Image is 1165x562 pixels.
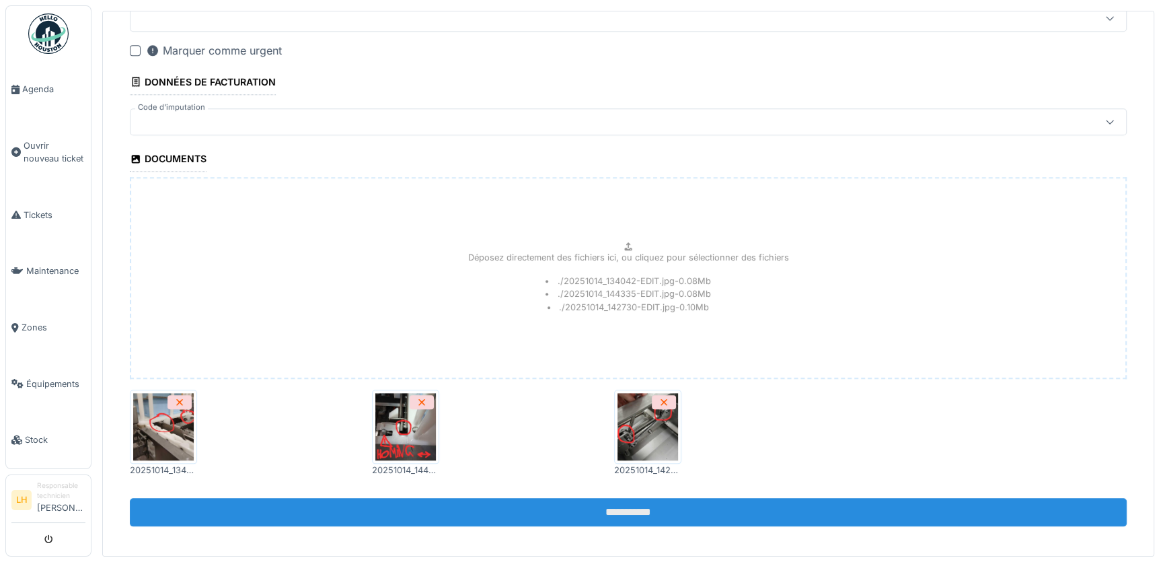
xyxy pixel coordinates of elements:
[11,481,85,523] a: LH Responsable technicien[PERSON_NAME]
[130,464,197,477] div: 20251014_134042-EDIT.jpg
[614,464,681,477] div: 20251014_142730-EDIT.jpg
[25,433,85,446] span: Stock
[548,301,710,314] li: ./20251014_142730-EDIT.jpg - 0.10 Mb
[6,412,91,468] a: Stock
[6,61,91,118] a: Agenda
[24,139,85,165] span: Ouvrir nouveau ticket
[22,83,85,96] span: Agenda
[37,481,85,501] div: Responsable technicien
[37,481,85,520] li: [PERSON_NAME]
[26,378,85,390] span: Équipements
[468,251,789,264] p: Déposez directement des fichiers ici, ou cliquez pour sélectionner des fichiers
[130,72,276,95] div: Données de facturation
[375,393,436,460] img: i7i1a4h4bv93rkzg5fxnp24wljim
[135,102,208,113] label: Code d'imputation
[130,149,206,172] div: Documents
[6,187,91,244] a: Tickets
[546,275,711,287] li: ./20251014_134042-EDIT.jpg - 0.08 Mb
[6,300,91,356] a: Zones
[133,393,194,460] img: lzbqas8d5w9h223b43bs5tx1njeh
[372,464,439,477] div: 20251014_144335-EDIT.jpg
[546,287,711,300] li: ./20251014_144335-EDIT.jpg - 0.08 Mb
[26,265,85,277] span: Maintenance
[146,42,282,59] div: Marquer comme urgent
[6,118,91,187] a: Ouvrir nouveau ticket
[11,490,32,510] li: LH
[617,393,678,460] img: 0wgx0bzw3xahkywku0guioed7wm6
[6,356,91,413] a: Équipements
[6,243,91,300] a: Maintenance
[28,13,69,54] img: Badge_color-CXgf-gQk.svg
[22,321,85,334] span: Zones
[24,209,85,221] span: Tickets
